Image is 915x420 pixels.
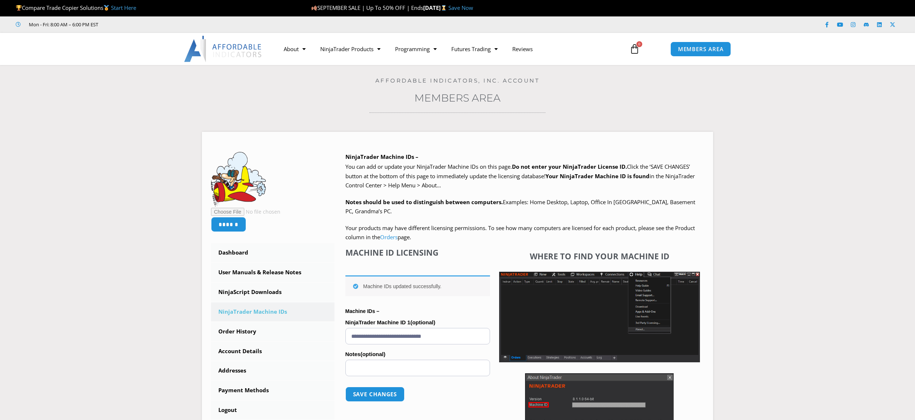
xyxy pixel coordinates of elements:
img: b4ddc869bfcc2b34b013f9bebab4a0a540bf753252b2d3dc4a1a2e398cab9b01 [211,152,266,207]
img: ⌛ [441,5,447,11]
a: Order History [211,322,334,341]
strong: [DATE] [423,4,448,11]
a: MEMBERS AREA [670,42,731,57]
a: Account Details [211,342,334,361]
nav: Menu [276,41,621,57]
a: NinjaTrader Products [313,41,388,57]
img: 🥇 [104,5,109,11]
span: Your products may have different licensing permissions. To see how many computers are licensed fo... [345,224,695,241]
span: Examples: Home Desktop, Laptop, Office In [GEOGRAPHIC_DATA], Basement PC, Grandma’s PC. [345,198,695,215]
a: About [276,41,313,57]
a: Affordable Indicators, Inc. Account [375,77,540,84]
b: Do not enter your NinjaTrader License ID. [512,163,627,170]
strong: Machine IDs – [345,308,379,314]
b: NinjaTrader Machine IDs – [345,153,418,160]
span: (optional) [360,351,385,357]
img: 🍂 [311,5,317,11]
strong: Your NinjaTrader Machine ID is found [545,172,650,180]
img: Screenshot 2025-01-17 1155544 | Affordable Indicators – NinjaTrader [499,272,700,362]
a: NinjaTrader Machine IDs [211,302,334,321]
h4: Where to find your Machine ID [499,251,700,261]
span: MEMBERS AREA [678,46,724,52]
nav: Account pages [211,243,334,420]
strong: Notes should be used to distinguish between computers. [345,198,503,206]
span: Compare Trade Copier Solutions [16,4,136,11]
iframe: Customer reviews powered by Trustpilot [108,21,218,28]
span: You can add or update your NinjaTrader Machine IDs on this page. [345,163,512,170]
h4: Machine ID Licensing [345,248,490,257]
a: Futures Trading [444,41,505,57]
span: 0 [636,41,642,47]
a: Start Here [111,4,136,11]
a: Addresses [211,361,334,380]
img: LogoAI | Affordable Indicators – NinjaTrader [184,36,263,62]
a: Members Area [414,92,501,104]
a: Orders [380,233,398,241]
a: Reviews [505,41,540,57]
a: Dashboard [211,243,334,262]
span: SEPTEMBER SALE | Up To 50% OFF | Ends [311,4,423,11]
a: Payment Methods [211,381,334,400]
a: Programming [388,41,444,57]
a: Logout [211,401,334,420]
a: NinjaScript Downloads [211,283,334,302]
span: (optional) [410,319,435,325]
a: User Manuals & Release Notes [211,263,334,282]
label: Notes [345,349,490,360]
button: Save changes [345,387,405,402]
a: 0 [619,38,651,60]
a: Save Now [448,4,473,11]
div: Machine IDs updated successfully. [345,275,490,296]
span: Click the ‘SAVE CHANGES’ button at the bottom of this page to immediately update the licensing da... [345,163,695,189]
label: NinjaTrader Machine ID 1 [345,317,490,328]
img: 🏆 [16,5,22,11]
span: Mon - Fri: 8:00 AM – 6:00 PM EST [27,20,98,29]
